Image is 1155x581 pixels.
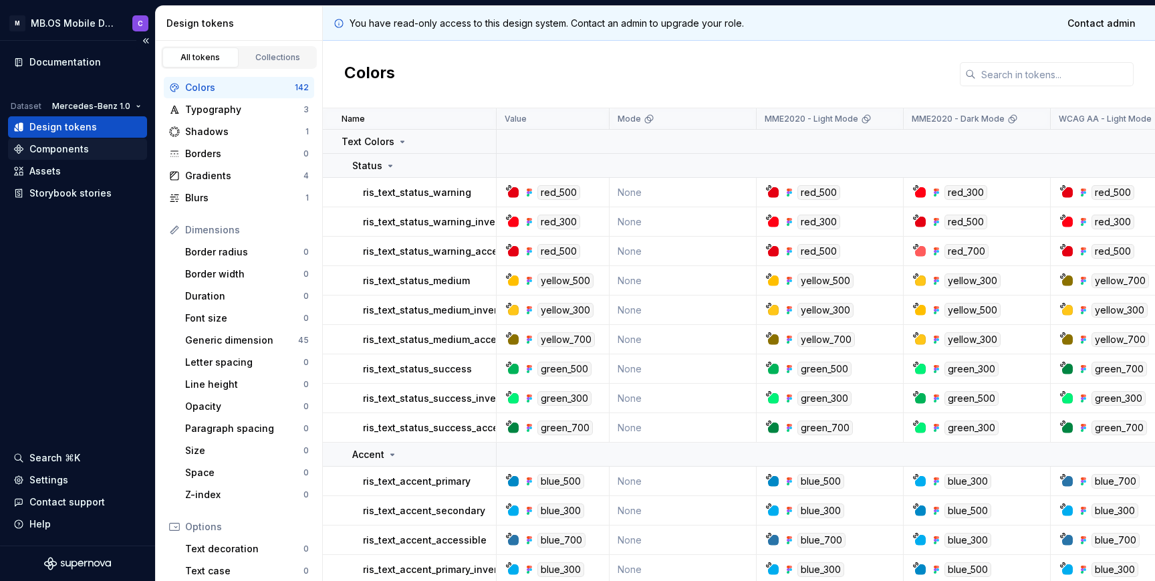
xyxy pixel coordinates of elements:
[3,9,152,37] button: MMB.OS Mobile Design SystemC
[185,312,303,325] div: Font size
[180,352,314,373] a: Letter spacing0
[363,421,527,435] p: ris_text_status_success_accessible
[363,534,487,547] p: ris_text_accent_accessible
[180,440,314,461] a: Size0
[363,563,513,576] p: ris_text_accent_primary_inverted
[944,474,991,489] div: blue_300
[29,473,68,487] div: Settings
[180,396,314,417] a: Opacity0
[303,566,309,576] div: 0
[797,391,852,406] div: green_300
[295,82,309,93] div: 142
[180,484,314,505] a: Z-index0
[610,266,757,296] td: None
[305,126,309,137] div: 1
[537,474,584,489] div: blue_500
[185,191,305,205] div: Blurs
[618,114,641,124] p: Mode
[944,503,991,518] div: blue_500
[185,334,298,347] div: Generic dimension
[8,491,147,513] button: Contact support
[352,448,384,461] p: Accent
[164,121,314,142] a: Shadows1
[1092,332,1149,347] div: yellow_700
[944,391,999,406] div: green_500
[185,223,309,237] div: Dimensions
[537,562,584,577] div: blue_300
[164,77,314,98] a: Colors142
[1092,391,1146,406] div: green_300
[537,503,584,518] div: blue_300
[185,422,303,435] div: Paragraph spacing
[944,362,999,376] div: green_300
[610,496,757,526] td: None
[537,244,580,259] div: red_500
[136,31,155,50] button: Collapse sidebar
[610,296,757,325] td: None
[29,164,61,178] div: Assets
[797,421,853,435] div: green_700
[797,562,844,577] div: blue_300
[610,237,757,266] td: None
[185,289,303,303] div: Duration
[185,147,303,160] div: Borders
[44,557,111,570] svg: Supernova Logo
[303,489,309,500] div: 0
[180,308,314,329] a: Font size0
[944,332,1001,347] div: yellow_300
[1092,421,1147,435] div: green_700
[797,362,852,376] div: green_500
[363,392,515,405] p: ris_text_status_success_inverted
[303,104,309,115] div: 3
[944,244,989,259] div: red_700
[185,466,303,479] div: Space
[185,81,295,94] div: Colors
[303,247,309,257] div: 0
[1092,215,1134,229] div: red_300
[537,215,580,229] div: red_300
[52,101,130,112] span: Mercedes-Benz 1.0
[797,503,844,518] div: blue_300
[29,495,105,509] div: Contact support
[180,374,314,395] a: Line height0
[797,185,840,200] div: red_500
[164,143,314,164] a: Borders0
[180,285,314,307] a: Duration0
[944,421,999,435] div: green_300
[537,332,595,347] div: yellow_700
[185,400,303,413] div: Opacity
[537,421,593,435] div: green_700
[29,451,80,465] div: Search ⌘K
[352,159,382,172] p: Status
[29,55,101,69] div: Documentation
[1059,11,1144,35] a: Contact admin
[8,116,147,138] a: Design tokens
[180,263,314,285] a: Border width0
[8,138,147,160] a: Components
[303,423,309,434] div: 0
[1092,303,1148,318] div: yellow_300
[303,170,309,181] div: 4
[8,513,147,535] button: Help
[185,103,303,116] div: Typography
[797,474,844,489] div: blue_500
[797,244,840,259] div: red_500
[185,564,303,578] div: Text case
[303,467,309,478] div: 0
[29,517,51,531] div: Help
[342,114,365,124] p: Name
[363,274,470,287] p: ris_text_status_medium
[298,335,309,346] div: 45
[350,17,744,30] p: You have read-only access to this design system. Contact an admin to upgrade your role.
[537,533,586,548] div: blue_700
[164,165,314,187] a: Gradients4
[797,273,854,288] div: yellow_500
[245,52,311,63] div: Collections
[363,304,513,317] p: ris_text_status_medium_inverted
[8,469,147,491] a: Settings
[912,114,1005,124] p: MME2020 - Dark Mode
[138,18,143,29] div: C
[1092,503,1138,518] div: blue_300
[185,488,303,501] div: Z-index
[537,303,594,318] div: yellow_300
